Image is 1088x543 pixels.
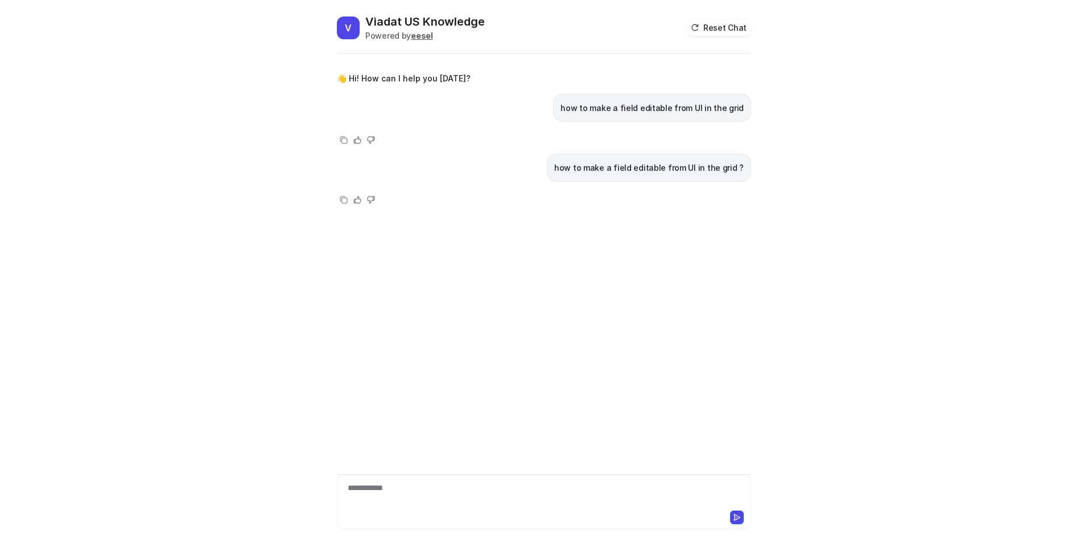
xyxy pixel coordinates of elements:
span: V [337,17,360,39]
b: eesel [411,31,433,40]
p: how to make a field editable from UI in the grid ? [554,161,744,175]
p: 👋 Hi! How can I help you [DATE]? [337,72,471,85]
h2: Viadat US Knowledge [365,14,485,30]
button: Reset Chat [687,19,751,36]
div: Powered by [365,30,485,42]
p: how to make a field editable from UI in the grid [561,101,744,115]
